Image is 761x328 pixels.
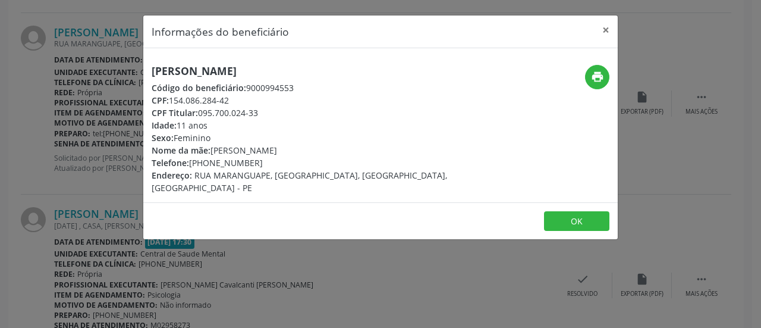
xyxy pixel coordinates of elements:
[594,15,618,45] button: Close
[152,157,451,169] div: [PHONE_NUMBER]
[152,95,169,106] span: CPF:
[152,82,246,93] span: Código do beneficiário:
[152,145,210,156] span: Nome da mãe:
[152,24,289,39] h5: Informações do beneficiário
[152,170,447,193] span: RUA MARANGUAPE, [GEOGRAPHIC_DATA], [GEOGRAPHIC_DATA], [GEOGRAPHIC_DATA] - PE
[152,170,192,181] span: Endereço:
[544,211,609,232] button: OK
[152,132,451,144] div: Feminino
[152,107,198,118] span: CPF Titular:
[152,157,189,168] span: Telefone:
[152,65,451,77] h5: [PERSON_NAME]
[152,82,451,94] div: 9000994553
[152,120,177,131] span: Idade:
[585,65,609,89] button: print
[152,132,174,143] span: Sexo:
[152,94,451,107] div: 154.086.284-42
[152,107,451,119] div: 095.700.024-33
[152,144,451,157] div: [PERSON_NAME]
[591,70,604,83] i: print
[152,119,451,132] div: 11 anos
